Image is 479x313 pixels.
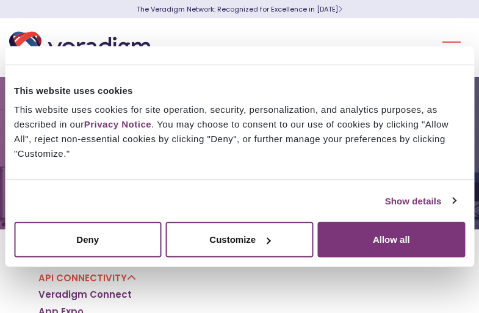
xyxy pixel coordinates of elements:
a: Privacy Notice [84,119,151,129]
a: Show details [385,193,456,208]
a: API Connectivity [38,272,136,284]
button: Toggle Navigation Menu [442,32,461,63]
button: Deny [14,222,161,257]
button: Customize [166,222,313,257]
button: Allow all [318,222,465,257]
a: The Veradigm Network: Recognized for Excellence in [DATE]Learn More [137,4,342,14]
img: Veradigm logo [9,27,156,68]
span: Learn More [338,4,342,14]
a: Veradigm Connect [38,289,132,301]
div: This website uses cookies [14,83,465,98]
div: This website uses cookies for site operation, security, personalization, and analytics purposes, ... [14,103,465,161]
